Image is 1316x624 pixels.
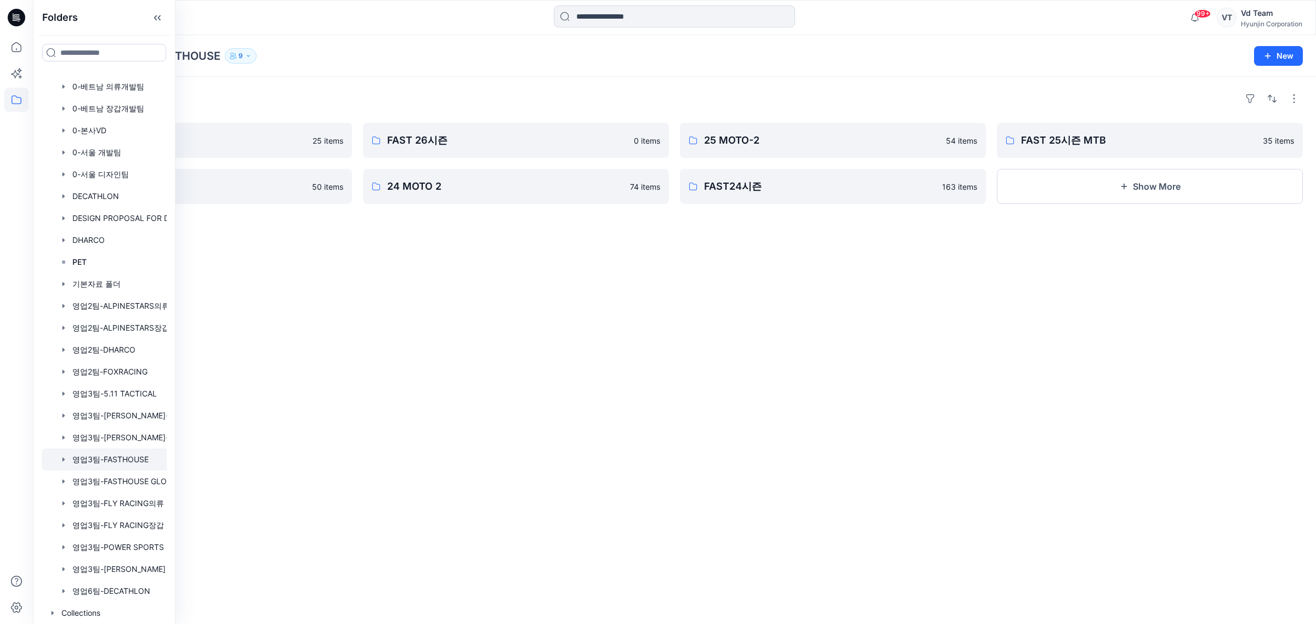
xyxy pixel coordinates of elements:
div: Vd Team [1241,7,1302,20]
a: 25 MOTO-150 items [46,169,352,204]
p: 25 items [313,135,343,146]
div: Hyunjin Corporation [1241,20,1302,28]
p: FAST 26시즌 [387,133,627,148]
button: New [1254,46,1303,66]
a: 24 MOTO 274 items [363,169,669,204]
p: 26 MOTO-2 [70,133,306,148]
p: 25 MOTO-2 [704,133,939,148]
button: Show More [997,169,1303,204]
p: 74 items [630,181,660,192]
p: FAST 25시즌 MTB [1021,133,1256,148]
button: 9 [225,48,257,64]
p: FAST24시즌 [704,179,935,194]
a: FAST 26시즌0 items [363,123,669,158]
a: 25 MOTO-254 items [680,123,986,158]
p: 24 MOTO 2 [387,179,623,194]
a: FAST24시즌163 items [680,169,986,204]
p: 25 MOTO-1 [70,179,305,194]
p: PET [72,256,87,269]
div: VT [1217,8,1236,27]
p: 0 items [634,135,660,146]
a: FAST 25시즌 MTB35 items [997,123,1303,158]
p: 163 items [942,181,977,192]
p: 9 [239,50,243,62]
p: 35 items [1263,135,1294,146]
a: 26 MOTO-225 items [46,123,352,158]
p: 54 items [946,135,977,146]
p: 50 items [312,181,343,192]
span: 99+ [1194,9,1211,18]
